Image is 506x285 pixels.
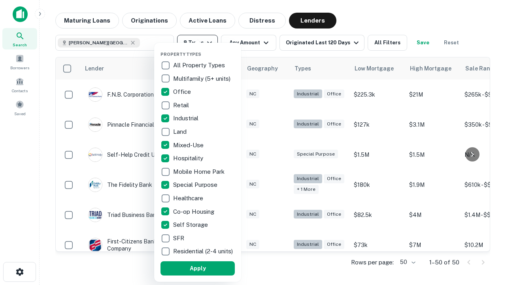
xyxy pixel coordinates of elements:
[173,194,205,203] p: Healthcare
[173,114,200,123] p: Industrial
[160,261,235,275] button: Apply
[160,52,201,57] span: Property Types
[173,61,227,70] p: All Property Types
[173,207,216,217] p: Co-op Housing
[173,74,232,84] p: Multifamily (5+ units)
[173,220,210,230] p: Self Storage
[173,234,186,243] p: SFR
[173,101,191,110] p: Retail
[173,87,193,97] p: Office
[173,247,234,256] p: Residential (2-4 units)
[466,222,506,260] iframe: Chat Widget
[173,154,205,163] p: Hospitality
[173,180,219,190] p: Special Purpose
[173,141,205,150] p: Mixed-Use
[173,167,226,177] p: Mobile Home Park
[173,127,188,137] p: Land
